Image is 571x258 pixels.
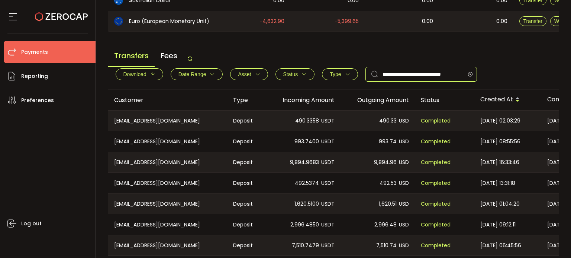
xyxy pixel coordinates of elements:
button: Type [322,68,358,80]
button: Transfer [519,16,547,26]
span: 993.7400 [294,137,319,146]
div: [EMAIL_ADDRESS][DOMAIN_NAME] [108,111,227,131]
span: Reporting [21,71,48,82]
div: Customer [108,96,227,104]
span: 2,996.4850 [290,221,319,229]
span: Transfers [108,46,155,67]
div: Status [415,96,474,104]
span: 490.3358 [295,117,319,125]
span: Euro (European Monetary Unit) [129,17,209,25]
span: Completed [421,241,451,250]
div: [EMAIL_ADDRESS][DOMAIN_NAME] [108,173,227,193]
span: 9,894.96 [374,158,397,167]
span: USD [399,179,409,187]
span: USDT [321,117,335,125]
span: Download [123,71,146,77]
span: 2,996.48 [374,221,397,229]
button: Status [275,68,315,80]
button: Asset [230,68,268,80]
span: 9,894.9683 [290,158,319,167]
div: Deposit [227,214,266,235]
span: USD [399,200,409,208]
span: 1,620.5100 [294,200,319,208]
span: -4,632.90 [259,17,284,26]
span: Log out [21,218,42,229]
span: USD [399,241,409,250]
span: Completed [421,158,451,167]
div: Outgoing Amount [341,96,415,104]
div: Deposit [227,194,266,214]
span: Status [283,71,298,77]
div: [EMAIL_ADDRESS][DOMAIN_NAME] [108,235,227,255]
span: [DATE] 02:03:29 [480,117,520,125]
span: USDT [321,241,335,250]
span: Completed [421,200,451,208]
span: [DATE] 08:55:56 [480,137,520,146]
span: USD [399,221,409,229]
span: 0.00 [496,17,507,26]
span: USD [399,137,409,146]
img: eur_portfolio.svg [114,17,123,26]
span: Transfer [523,18,543,24]
button: Download [116,68,163,80]
span: USDT [321,200,335,208]
span: USDT [321,158,335,167]
div: [EMAIL_ADDRESS][DOMAIN_NAME] [108,131,227,152]
span: Asset [238,71,251,77]
span: 7,510.7479 [292,241,319,250]
span: Date Range [178,71,206,77]
span: USDT [321,179,335,187]
span: [DATE] 06:45:56 [480,241,521,250]
span: [DATE] 13:31:18 [480,179,515,187]
span: 1,620.51 [379,200,397,208]
span: 492.5374 [295,179,319,187]
span: [DATE] 09:12:11 [480,221,516,229]
div: Deposit [227,152,266,172]
div: Created At [474,94,541,106]
div: Deposit [227,235,266,255]
span: Completed [421,221,451,229]
span: USD [399,158,409,167]
div: Incoming Amount [266,96,341,104]
span: Payments [21,47,48,58]
span: -5,399.65 [335,17,359,26]
span: Preferences [21,95,54,106]
iframe: Chat Widget [534,222,571,258]
span: 490.33 [379,117,397,125]
div: [EMAIL_ADDRESS][DOMAIN_NAME] [108,214,227,235]
span: Fees [155,46,183,66]
span: [DATE] 16:33:46 [480,158,519,167]
span: Completed [421,117,451,125]
span: 0.00 [422,17,433,26]
span: 7,510.74 [376,241,397,250]
span: [DATE] 01:04:20 [480,200,520,208]
span: Completed [421,179,451,187]
span: USDT [321,221,335,229]
div: [EMAIL_ADDRESS][DOMAIN_NAME] [108,152,227,172]
button: Date Range [171,68,223,80]
div: Deposit [227,111,266,131]
span: 993.74 [379,137,397,146]
span: 492.53 [380,179,397,187]
span: USDT [321,137,335,146]
span: Completed [421,137,451,146]
div: [EMAIL_ADDRESS][DOMAIN_NAME] [108,194,227,214]
div: Deposit [227,131,266,152]
span: USD [399,117,409,125]
span: Type [330,71,341,77]
div: Type [227,96,266,104]
div: Deposit [227,173,266,193]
